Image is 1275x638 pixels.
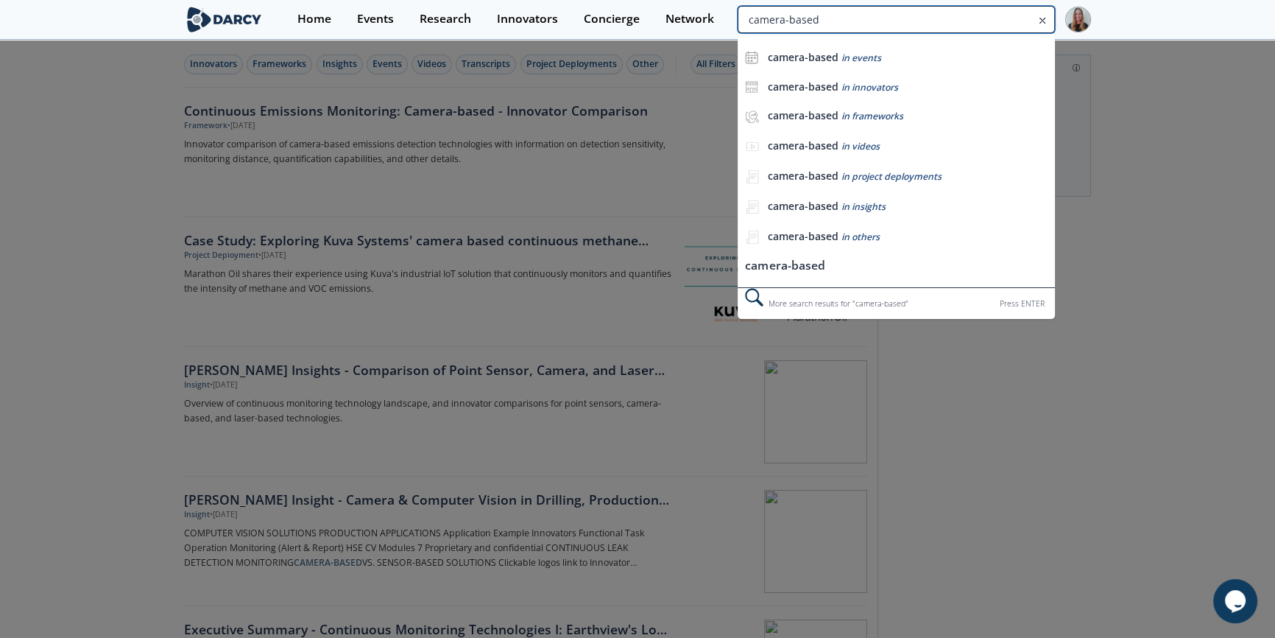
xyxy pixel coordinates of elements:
[841,110,903,122] span: in frameworks
[1213,579,1260,623] iframe: chat widget
[768,50,838,64] b: camera-based
[768,108,838,122] b: camera-based
[497,13,558,25] div: Innovators
[841,231,880,243] span: in others
[584,13,640,25] div: Concierge
[768,139,838,153] b: camera-based
[665,13,714,25] div: Network
[841,81,898,94] span: in innovators
[738,253,1055,280] li: camera-based
[841,170,942,183] span: in project deployments
[768,229,838,243] b: camera-based
[297,13,331,25] div: Home
[1000,296,1045,312] div: Press ENTER
[841,52,881,64] span: in events
[745,51,758,64] img: icon
[841,140,880,153] span: in videos
[357,13,394,25] div: Events
[768,80,838,94] b: camera-based
[184,7,264,32] img: logo-wide.svg
[738,287,1055,319] div: More search results for " camera-based "
[420,13,471,25] div: Research
[768,199,838,213] b: camera-based
[841,200,886,213] span: in insights
[1065,7,1091,32] img: Profile
[738,6,1055,33] input: Advanced Search
[768,169,838,183] b: camera-based
[745,80,758,94] img: icon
